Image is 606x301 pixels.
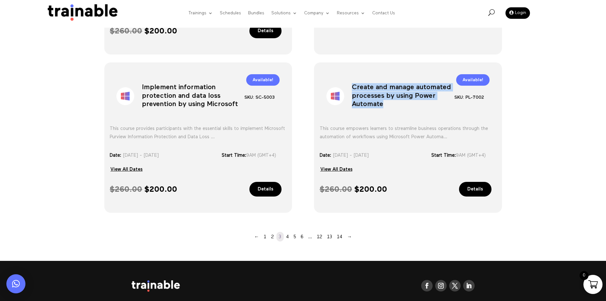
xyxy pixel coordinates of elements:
[252,232,261,241] a: ←
[325,232,335,241] a: 13
[488,9,495,16] span: U
[291,232,298,241] a: 5
[459,182,491,197] a: Details
[298,232,306,241] a: 6
[276,232,284,241] span: 3
[431,153,456,158] span: Start Time:
[304,1,330,25] a: Company
[131,280,180,292] img: logo white
[431,151,496,160] div: 9AM (GMT+4)
[144,186,150,193] span: $
[142,81,244,114] h1: Implement information protection and data loss prevention by using Microsoft
[110,27,142,35] bdi: 260.00
[144,186,177,193] bdi: 200.00
[144,27,150,35] span: $
[352,81,454,114] h1: Create and manage automated processes by using Power Automate
[110,165,143,174] a: View All Dates
[337,1,365,25] a: Resources
[222,153,246,158] span: Start Time:
[269,232,276,241] a: 2
[354,186,359,193] span: $
[110,186,115,193] span: $
[320,165,353,174] a: View All Dates
[320,186,325,193] span: $
[320,151,331,160] h3: Date:
[244,95,254,100] span: SKU:
[271,1,297,25] a: Solutions
[463,280,475,291] a: Follow on LinkedIn
[110,151,121,160] h3: Date:
[320,186,352,193] bdi: 260.00
[465,95,484,100] span: PL-7002
[449,280,461,291] a: Follow on X
[315,232,325,241] a: 12
[255,95,275,100] span: SC-5003
[320,125,496,141] div: This course empowers learners to streamline business operations through the automation of workflo...
[110,27,115,35] span: $
[249,182,282,197] a: Details
[454,95,464,100] span: SKU:
[222,151,287,160] div: 9AM (GMT+4)
[354,186,387,193] bdi: 200.00
[505,7,530,19] a: Login
[345,232,354,241] a: →
[372,1,395,25] a: Contact Us
[144,27,177,35] bdi: 200.00
[248,1,264,25] a: Bundles
[421,280,433,291] a: Follow on Facebook
[435,280,447,291] a: Follow on Instagram
[306,232,315,241] span: …
[261,232,269,241] a: 1
[333,151,369,160] span: [DATE] - [DATE]
[110,186,142,193] bdi: 260.00
[104,232,502,243] nav: Product Pagination
[249,24,282,38] a: Details
[188,1,213,25] a: Trainings
[335,232,345,241] a: 14
[123,151,159,160] span: [DATE] - [DATE]
[284,232,291,241] a: 4
[580,271,589,280] span: 0
[220,1,241,25] a: Schedules
[110,125,286,141] div: This course provides participants with the essential skills to implement Microsoft Purview Inform...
